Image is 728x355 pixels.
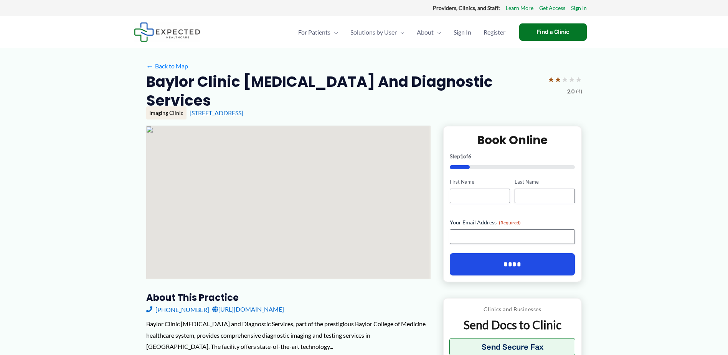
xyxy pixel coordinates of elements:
label: Your Email Address [450,219,575,226]
span: ★ [561,72,568,86]
span: ★ [575,72,582,86]
a: For PatientsMenu Toggle [292,19,344,46]
label: First Name [450,178,510,186]
nav: Primary Site Navigation [292,19,512,46]
a: AboutMenu Toggle [411,19,447,46]
span: About [417,19,434,46]
span: 1 [460,153,463,159]
h3: About this practice [146,292,431,304]
a: [URL][DOMAIN_NAME] [212,304,284,315]
span: Solutions by User [350,19,397,46]
span: Register [484,19,505,46]
p: Send Docs to Clinic [449,317,576,332]
div: Imaging Clinic [146,106,187,119]
span: (4) [576,86,582,96]
span: ★ [548,72,555,86]
span: ★ [568,72,575,86]
div: Baylor Clinic [MEDICAL_DATA] and Diagnostic Services, part of the prestigious Baylor College of M... [146,318,431,352]
a: [PHONE_NUMBER] [146,304,209,315]
a: Get Access [539,3,565,13]
span: ← [146,62,154,70]
label: Last Name [515,178,575,186]
strong: Providers, Clinics, and Staff: [433,5,500,11]
p: Clinics and Businesses [449,304,576,314]
span: 6 [468,153,471,159]
h2: Book Online [450,133,575,148]
a: Solutions by UserMenu Toggle [344,19,411,46]
span: Menu Toggle [397,19,404,46]
span: 2.0 [567,86,574,96]
img: Expected Healthcare Logo - side, dark font, small [134,22,200,42]
a: Find a Clinic [519,23,587,41]
span: Menu Toggle [330,19,338,46]
a: Learn More [506,3,533,13]
span: Menu Toggle [434,19,441,46]
a: [STREET_ADDRESS] [190,109,243,116]
p: Step of [450,154,575,159]
span: (Required) [499,220,521,226]
a: Sign In [447,19,477,46]
h2: Baylor Clinic [MEDICAL_DATA] and Diagnostic Services [146,72,541,110]
span: Sign In [454,19,471,46]
span: ★ [555,72,561,86]
a: Sign In [571,3,587,13]
a: Register [477,19,512,46]
a: ←Back to Map [146,60,188,72]
span: For Patients [298,19,330,46]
